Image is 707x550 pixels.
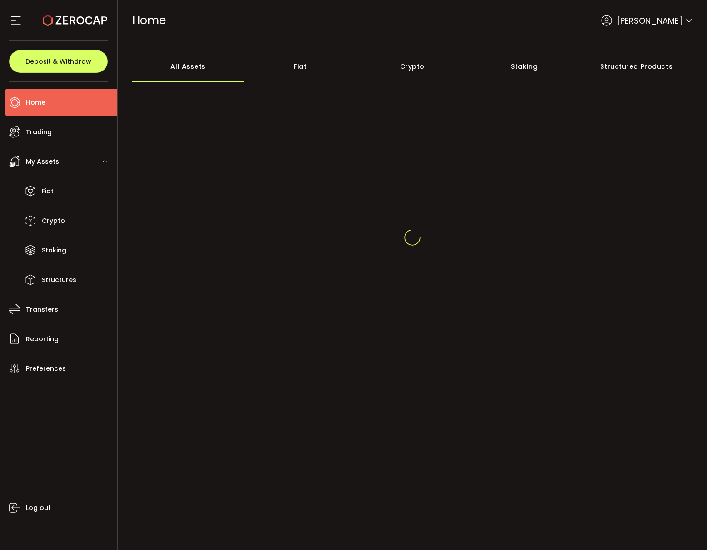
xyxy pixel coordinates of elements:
span: Preferences [26,362,66,375]
div: Fiat [244,50,356,82]
span: Transfers [26,303,58,316]
span: Crypto [42,214,65,227]
div: Staking [468,50,581,82]
button: Deposit & Withdraw [9,50,108,73]
span: Staking [42,244,66,257]
span: Fiat [42,185,54,198]
div: All Assets [132,50,245,82]
span: Reporting [26,333,59,346]
span: Home [26,96,45,109]
span: Log out [26,501,51,515]
span: [PERSON_NAME] [617,15,682,27]
div: Structured Products [581,50,693,82]
span: Structures [42,273,76,287]
span: My Assets [26,155,59,168]
div: Crypto [356,50,469,82]
span: Trading [26,126,52,139]
span: Deposit & Withdraw [25,58,91,65]
span: Home [132,12,166,28]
